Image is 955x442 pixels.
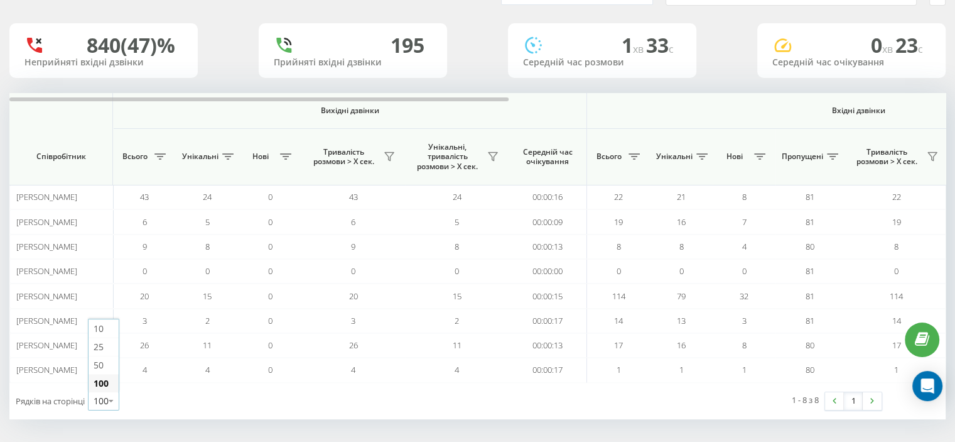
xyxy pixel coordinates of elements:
[509,259,587,284] td: 00:00:00
[677,340,686,351] span: 16
[268,290,272,302] span: 0
[140,290,149,302] span: 20
[143,265,147,277] span: 0
[509,333,587,358] td: 00:00:13
[792,394,819,406] div: 1 - 8 з 8
[614,340,623,351] span: 17
[143,216,147,228] span: 6
[245,152,276,162] span: Нові
[182,152,219,162] span: Унікальні
[411,142,483,172] span: Унікальні, тривалість розмови > Х сек.
[894,241,898,252] span: 8
[203,290,212,302] span: 15
[509,309,587,333] td: 00:00:17
[455,216,459,228] span: 5
[455,265,459,277] span: 0
[614,315,623,326] span: 14
[518,147,577,167] span: Середній час очікування
[308,147,380,167] span: Тривалість розмови > Х сек.
[782,152,823,162] span: Пропущені
[844,392,863,410] a: 1
[894,364,898,375] span: 1
[509,209,587,234] td: 00:00:09
[453,340,461,351] span: 11
[509,235,587,259] td: 00:00:13
[16,290,77,302] span: [PERSON_NAME]
[453,290,461,302] span: 15
[742,241,747,252] span: 4
[268,315,272,326] span: 0
[16,395,85,407] span: Рядків на сторінці
[453,191,461,202] span: 24
[143,106,558,116] span: Вихідні дзвінки
[646,31,674,58] span: 33
[205,364,210,375] span: 4
[806,216,814,228] span: 81
[617,364,621,375] span: 1
[679,364,684,375] span: 1
[16,191,77,202] span: [PERSON_NAME]
[87,33,175,57] div: 840 (47)%
[205,216,210,228] span: 5
[806,191,814,202] span: 81
[143,241,147,252] span: 9
[892,340,901,351] span: 17
[772,57,931,68] div: Середній час очікування
[391,33,424,57] div: 195
[268,216,272,228] span: 0
[742,315,747,326] span: 3
[351,216,355,228] span: 6
[20,152,102,162] span: Співробітник
[617,265,621,277] span: 0
[455,315,459,326] span: 2
[806,315,814,326] span: 81
[205,241,210,252] span: 8
[677,216,686,228] span: 16
[871,31,895,58] span: 0
[16,315,77,326] span: [PERSON_NAME]
[94,359,104,371] span: 50
[742,340,747,351] span: 8
[806,364,814,375] span: 80
[205,265,210,277] span: 0
[509,284,587,308] td: 00:00:15
[612,290,625,302] span: 114
[16,340,77,351] span: [PERSON_NAME]
[614,191,623,202] span: 22
[740,290,748,302] span: 32
[918,42,923,56] span: c
[742,265,747,277] span: 0
[806,241,814,252] span: 80
[94,395,109,407] div: 100
[890,290,903,302] span: 114
[633,42,646,56] span: хв
[509,185,587,209] td: 00:00:16
[143,364,147,375] span: 4
[719,152,750,162] span: Нові
[119,152,151,162] span: Всього
[94,323,104,334] span: 10
[455,364,459,375] span: 4
[16,265,77,277] span: [PERSON_NAME]
[617,241,621,252] span: 8
[203,191,212,202] span: 24
[894,265,898,277] span: 0
[16,364,77,375] span: [PERSON_NAME]
[892,315,901,326] span: 14
[806,340,814,351] span: 80
[656,152,693,162] span: Унікальні
[593,152,625,162] span: Всього
[203,340,212,351] span: 11
[24,57,183,68] div: Неприйняті вхідні дзвінки
[268,364,272,375] span: 0
[677,191,686,202] span: 21
[742,364,747,375] span: 1
[16,241,77,252] span: [PERSON_NAME]
[349,340,358,351] span: 26
[94,377,109,389] span: 100
[140,191,149,202] span: 43
[806,265,814,277] span: 81
[895,31,923,58] span: 23
[205,315,210,326] span: 2
[679,241,684,252] span: 8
